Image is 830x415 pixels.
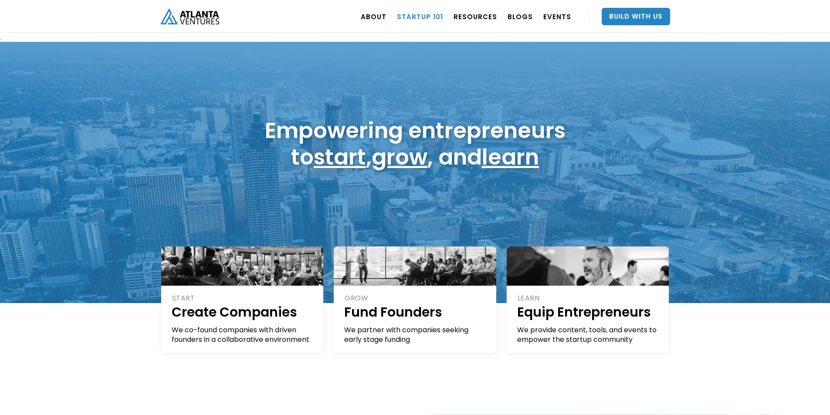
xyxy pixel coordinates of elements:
[265,117,566,170] h1: Empowering entrepreneurs to , , and
[517,303,660,321] h1: Equip Entrepreneurs
[361,4,386,29] a: ABOUT
[543,4,571,29] a: EVENTS
[314,142,366,172] a: start
[602,8,670,25] a: Build With Us
[172,325,314,344] div: We co-found companies with driven founders in a collaborative environment
[161,246,324,353] a: STARTCreate CompaniesWe co-found companies with driven founders in a collaborative environment
[334,246,496,353] a: GROWFund FoundersWe partner with companies seeking early stage funding
[482,142,539,172] a: learn
[172,294,314,303] div: START
[345,294,487,303] div: GROW
[372,142,427,172] a: grow
[397,4,443,29] a: Startup 101
[507,246,669,353] a: LEARNEquip EntrepreneursWe provide content, tools, and events to empower the startup community
[344,325,487,344] div: We partner with companies seeking early stage funding
[518,294,660,303] div: LEARN
[454,4,497,29] a: RESOURCES
[508,4,533,29] a: BLOGS
[517,325,660,344] div: We provide content, tools, and events to empower the startup community
[344,303,487,321] h1: Fund Founders
[172,303,314,321] h1: Create Companies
